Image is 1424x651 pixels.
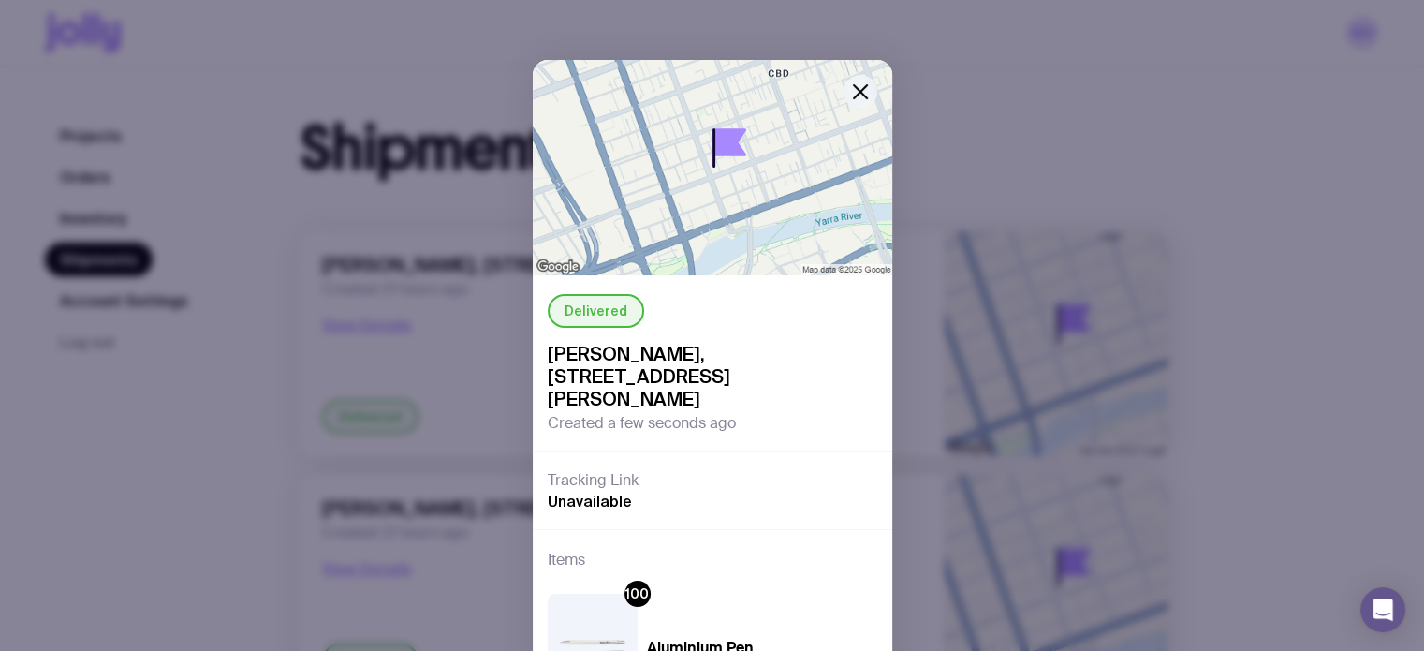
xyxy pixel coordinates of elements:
h3: Items [548,549,585,571]
div: Delivered [548,294,644,328]
div: 100 [624,581,651,607]
div: Open Intercom Messenger [1360,587,1405,632]
h3: Tracking Link [548,471,639,490]
span: Created a few seconds ago [548,414,736,433]
span: [PERSON_NAME], [STREET_ADDRESS][PERSON_NAME] [548,343,877,410]
span: Unavailable [548,492,632,510]
img: staticmap [533,60,892,275]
